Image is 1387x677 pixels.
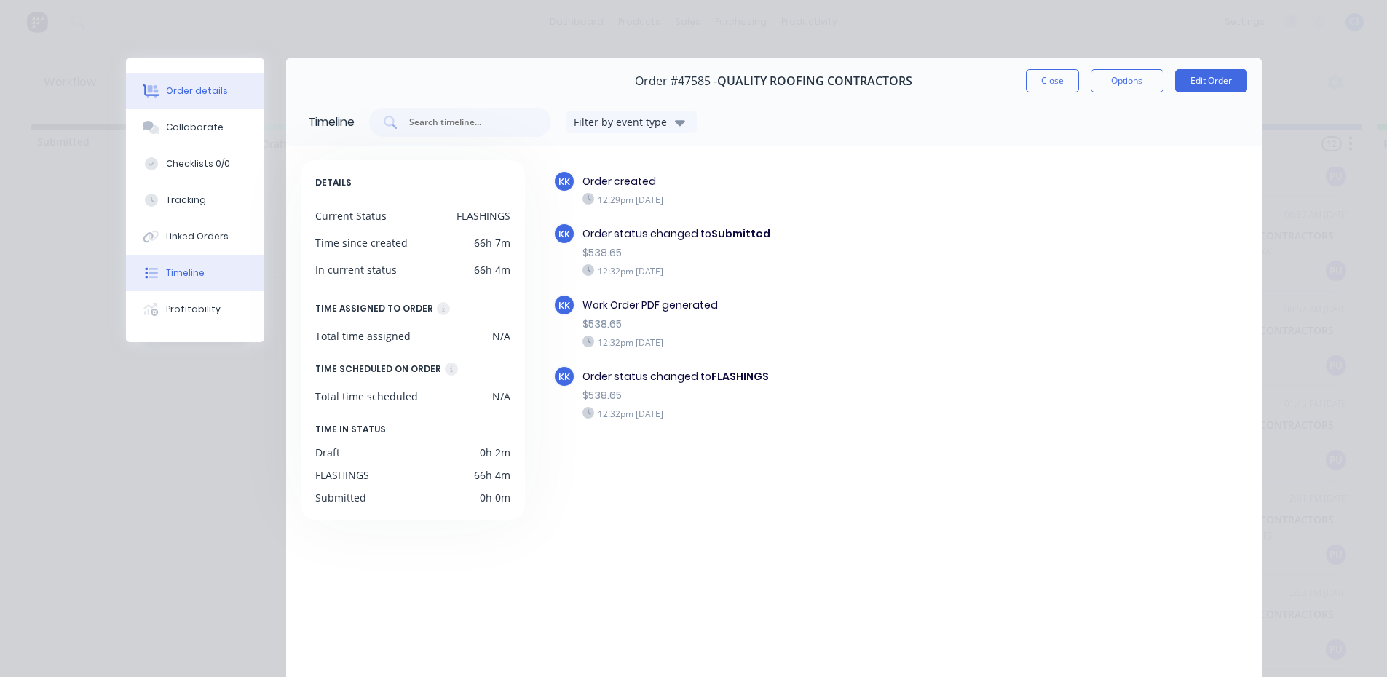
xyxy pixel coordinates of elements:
[717,74,912,88] span: QUALITY ROOFING CONTRACTORS
[308,114,355,131] div: Timeline
[635,74,717,88] span: Order #47585 -
[582,193,1011,206] div: 12:29pm [DATE]
[474,262,510,277] div: 66h 4m
[582,298,1011,313] div: Work Order PDF generated
[315,328,411,344] div: Total time assigned
[492,328,510,344] div: N/A
[558,298,570,312] span: KK
[1026,69,1079,92] button: Close
[566,111,697,133] button: Filter by event type
[558,370,570,384] span: KK
[480,445,510,460] div: 0h 2m
[711,369,769,384] b: FLASHINGS
[315,361,441,377] div: TIME SCHEDULED ON ORDER
[711,226,770,241] b: Submitted
[1091,69,1163,92] button: Options
[315,421,386,438] span: TIME IN STATUS
[315,389,418,404] div: Total time scheduled
[582,226,1011,242] div: Order status changed to
[574,114,671,130] div: Filter by event type
[558,227,570,241] span: KK
[126,218,264,255] button: Linked Orders
[315,235,408,250] div: Time since created
[1175,69,1247,92] button: Edit Order
[480,490,510,505] div: 0h 0m
[582,336,1011,349] div: 12:32pm [DATE]
[126,255,264,291] button: Timeline
[126,109,264,146] button: Collaborate
[582,317,1011,332] div: $538.65
[126,73,264,109] button: Order details
[457,208,510,223] div: FLASHINGS
[408,115,529,130] input: Search timeline...
[582,245,1011,261] div: $538.65
[582,388,1011,403] div: $538.65
[474,235,510,250] div: 66h 7m
[166,266,205,280] div: Timeline
[166,303,221,316] div: Profitability
[315,208,387,223] div: Current Status
[166,121,224,134] div: Collaborate
[315,467,369,483] div: FLASHINGS
[166,84,228,98] div: Order details
[166,230,229,243] div: Linked Orders
[315,301,433,317] div: TIME ASSIGNED TO ORDER
[582,369,1011,384] div: Order status changed to
[558,175,570,189] span: KK
[474,467,510,483] div: 66h 4m
[126,291,264,328] button: Profitability
[166,194,206,207] div: Tracking
[315,445,340,460] div: Draft
[582,407,1011,420] div: 12:32pm [DATE]
[126,146,264,182] button: Checklists 0/0
[492,389,510,404] div: N/A
[166,157,230,170] div: Checklists 0/0
[315,262,397,277] div: In current status
[582,174,1011,189] div: Order created
[315,175,352,191] span: DETAILS
[582,264,1011,277] div: 12:32pm [DATE]
[126,182,264,218] button: Tracking
[315,490,366,505] div: Submitted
